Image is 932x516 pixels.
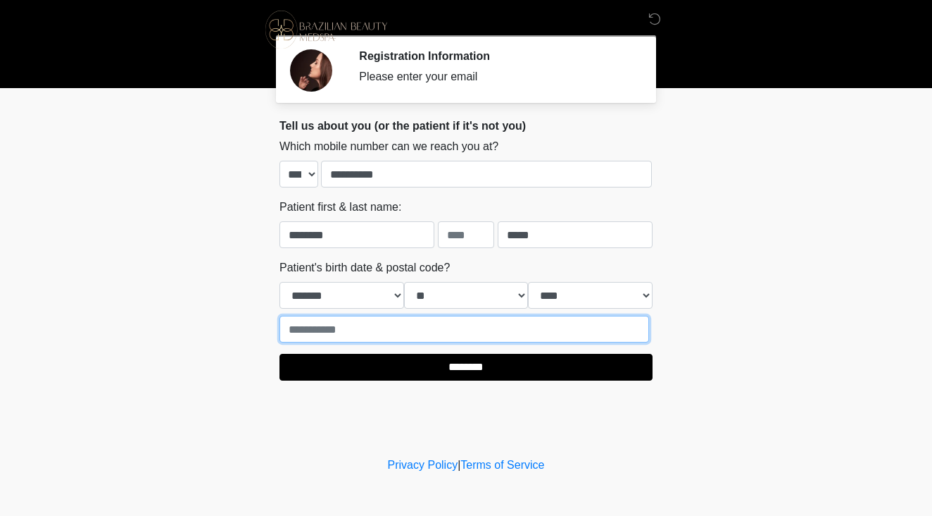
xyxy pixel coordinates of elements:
img: Agent Avatar [290,49,332,92]
a: Privacy Policy [388,459,458,471]
h2: Tell us about you (or the patient if it's not you) [279,119,653,133]
a: | [458,459,460,471]
label: Patient first & last name: [279,199,401,216]
label: Patient's birth date & postal code? [279,259,450,276]
div: Please enter your email [359,68,631,85]
a: Terms of Service [460,459,544,471]
label: Which mobile number can we reach you at? [279,138,498,155]
img: Brazilian Beauty Medspa Logo [265,11,387,49]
